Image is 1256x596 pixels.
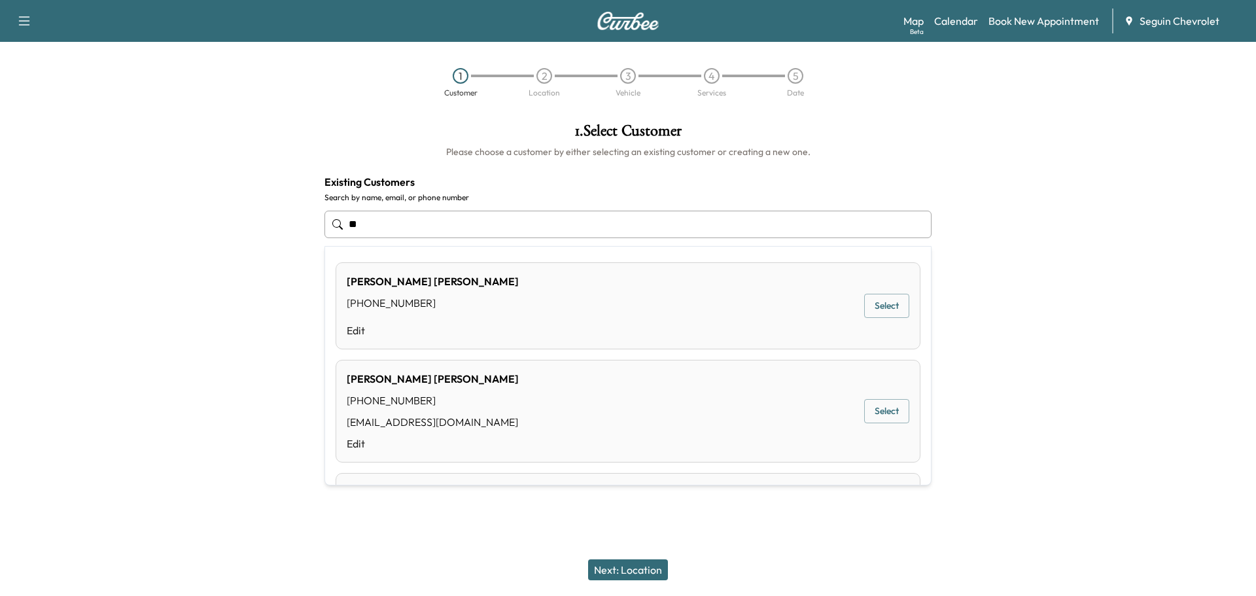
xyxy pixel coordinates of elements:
div: Vehicle [616,89,640,97]
div: [PHONE_NUMBER] [347,295,519,311]
div: Customer [444,89,478,97]
label: Search by name, email, or phone number [324,192,932,203]
a: Edit [347,436,519,451]
h1: 1 . Select Customer [324,123,932,145]
h4: Existing Customers [324,174,932,190]
div: [PHONE_NUMBER] [347,393,519,408]
img: Curbee Logo [597,12,659,30]
button: Select [864,294,909,318]
h6: Please choose a customer by either selecting an existing customer or creating a new one. [324,145,932,158]
div: 1 [453,68,468,84]
div: 5 [788,68,803,84]
div: Services [697,89,726,97]
div: 2 [536,68,552,84]
div: 4 [704,68,720,84]
a: Edit [347,323,519,338]
span: Seguin Chevrolet [1140,13,1219,29]
div: Location [529,89,560,97]
button: Select [864,399,909,423]
div: [PERSON_NAME] De La [PERSON_NAME] [347,484,548,500]
div: [PERSON_NAME] [PERSON_NAME] [347,371,519,387]
a: MapBeta [903,13,924,29]
div: [PERSON_NAME] [PERSON_NAME] [347,273,519,289]
button: Next: Location [588,559,668,580]
div: Beta [910,27,924,37]
div: 3 [620,68,636,84]
a: Book New Appointment [988,13,1099,29]
div: Date [787,89,804,97]
div: [EMAIL_ADDRESS][DOMAIN_NAME] [347,414,519,430]
a: Calendar [934,13,978,29]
